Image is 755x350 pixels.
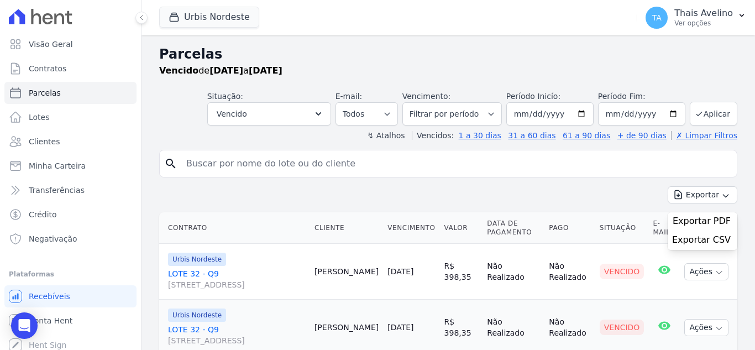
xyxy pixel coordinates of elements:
[652,14,662,22] span: TA
[29,39,73,50] span: Visão Geral
[9,268,132,281] div: Plataformas
[29,136,60,147] span: Clientes
[684,319,728,336] button: Ações
[668,186,737,203] button: Exportar
[671,131,737,140] a: ✗ Limpar Filtros
[159,64,282,77] p: de a
[459,131,501,140] a: 1 a 30 dias
[29,291,70,302] span: Recebíveis
[483,244,544,300] td: Não Realizado
[600,264,644,279] div: Vencido
[402,92,450,101] label: Vencimento:
[159,44,737,64] h2: Parcelas
[207,102,331,126] button: Vencido
[159,65,198,76] strong: Vencido
[595,212,649,244] th: Situação
[217,107,247,121] span: Vencido
[483,212,544,244] th: Data de Pagamento
[4,203,137,226] a: Crédito
[4,33,137,55] a: Visão Geral
[29,87,61,98] span: Parcelas
[440,212,483,244] th: Valor
[159,7,259,28] button: Urbis Nordeste
[29,209,57,220] span: Crédito
[29,233,77,244] span: Negativação
[544,244,595,300] td: Não Realizado
[673,216,731,227] span: Exportar PDF
[674,8,733,19] p: Thais Avelino
[508,131,555,140] a: 31 a 60 dias
[637,2,755,33] button: TA Thais Avelino Ver opções
[11,312,38,339] div: Open Intercom Messenger
[4,58,137,80] a: Contratos
[335,92,363,101] label: E-mail:
[159,212,310,244] th: Contrato
[209,65,243,76] strong: [DATE]
[672,234,733,248] a: Exportar CSV
[168,279,306,290] span: [STREET_ADDRESS]
[690,102,737,126] button: Aplicar
[440,244,483,300] td: R$ 398,35
[387,267,413,276] a: [DATE]
[674,19,733,28] p: Ver opções
[387,323,413,332] a: [DATE]
[4,155,137,177] a: Minha Carteira
[4,285,137,307] a: Recebíveis
[168,324,306,346] a: LOTE 32 - Q9[STREET_ADDRESS]
[598,91,685,102] label: Período Fim:
[310,212,383,244] th: Cliente
[648,212,680,244] th: E-mail
[29,160,86,171] span: Minha Carteira
[29,185,85,196] span: Transferências
[4,179,137,201] a: Transferências
[168,335,306,346] span: [STREET_ADDRESS]
[412,131,454,140] label: Vencidos:
[672,234,731,245] span: Exportar CSV
[383,212,439,244] th: Vencimento
[4,106,137,128] a: Lotes
[29,63,66,74] span: Contratos
[4,228,137,250] a: Negativação
[310,244,383,300] td: [PERSON_NAME]
[207,92,243,101] label: Situação:
[164,157,177,170] i: search
[506,92,560,101] label: Período Inicío:
[367,131,405,140] label: ↯ Atalhos
[168,253,226,266] span: Urbis Nordeste
[4,130,137,153] a: Clientes
[29,315,72,326] span: Conta Hent
[4,310,137,332] a: Conta Hent
[168,268,306,290] a: LOTE 32 - Q9[STREET_ADDRESS]
[29,112,50,123] span: Lotes
[544,212,595,244] th: Pago
[249,65,282,76] strong: [DATE]
[617,131,667,140] a: + de 90 dias
[168,309,226,322] span: Urbis Nordeste
[600,320,644,335] div: Vencido
[4,82,137,104] a: Parcelas
[673,216,733,229] a: Exportar PDF
[563,131,610,140] a: 61 a 90 dias
[684,263,728,280] button: Ações
[180,153,732,175] input: Buscar por nome do lote ou do cliente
